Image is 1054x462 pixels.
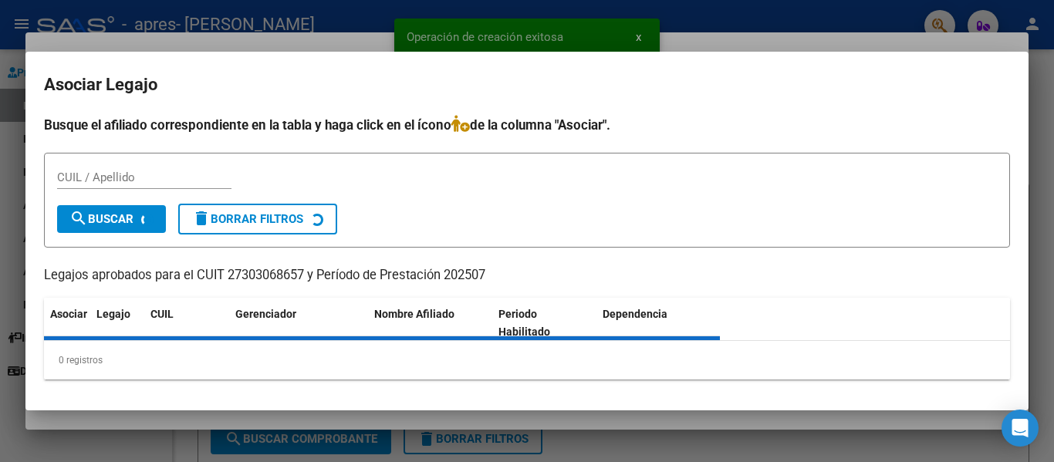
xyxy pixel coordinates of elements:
span: Asociar [50,308,87,320]
datatable-header-cell: CUIL [144,298,229,349]
div: Open Intercom Messenger [1002,410,1039,447]
button: Buscar [57,205,166,233]
datatable-header-cell: Asociar [44,298,90,349]
datatable-header-cell: Gerenciador [229,298,368,349]
mat-icon: search [69,209,88,228]
h2: Asociar Legajo [44,70,1010,99]
div: 0 registros [44,341,1010,379]
p: Legajos aprobados para el CUIT 27303068657 y Período de Prestación 202507 [44,266,1010,285]
button: Borrar Filtros [178,204,337,234]
span: Buscar [69,212,133,226]
h4: Busque el afiliado correspondiente en la tabla y haga click en el ícono de la columna "Asociar". [44,115,1010,135]
datatable-header-cell: Dependencia [596,298,721,349]
span: Borrar Filtros [192,212,303,226]
span: Nombre Afiliado [374,308,454,320]
span: Dependencia [603,308,667,320]
datatable-header-cell: Nombre Afiliado [368,298,492,349]
span: CUIL [150,308,174,320]
mat-icon: delete [192,209,211,228]
span: Legajo [96,308,130,320]
datatable-header-cell: Legajo [90,298,144,349]
datatable-header-cell: Periodo Habilitado [492,298,596,349]
span: Periodo Habilitado [498,308,550,338]
span: Gerenciador [235,308,296,320]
